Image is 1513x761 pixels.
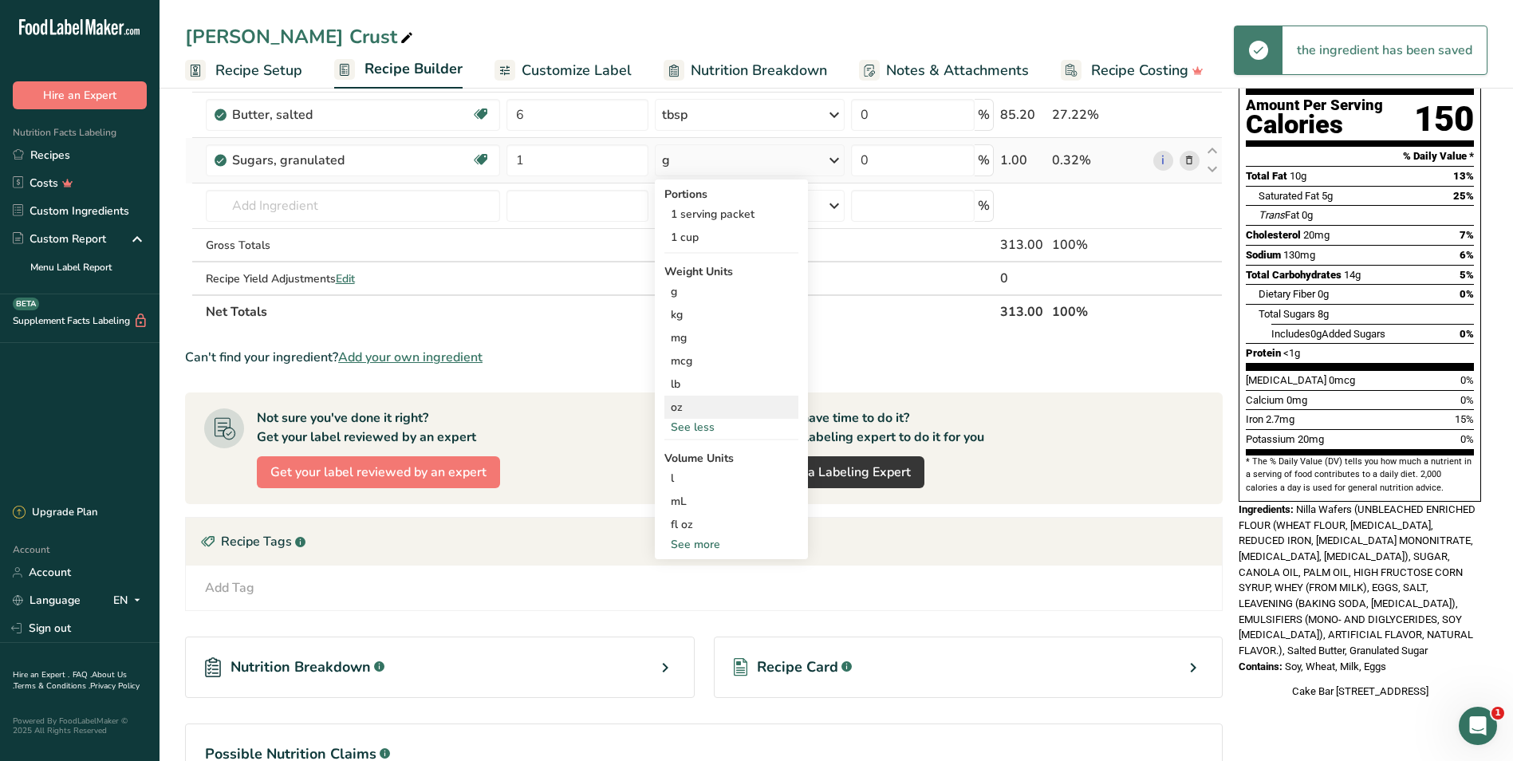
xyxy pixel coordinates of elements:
span: Protein [1246,347,1281,359]
a: Recipe Setup [185,53,302,89]
span: Includes Added Sugars [1271,328,1385,340]
a: FAQ . [73,669,92,680]
div: g [662,151,670,170]
span: 2.7mg [1266,413,1294,425]
span: 10g [1290,170,1306,182]
div: Gross Totals [206,237,500,254]
iframe: Intercom live chat [1459,707,1497,745]
span: 0g [1310,328,1322,340]
div: 1 serving packet [664,203,798,226]
div: Portions [664,186,798,203]
div: [PERSON_NAME] Crust [185,22,416,51]
span: Recipe Builder [364,58,463,80]
div: 150 [1414,98,1474,140]
div: Sugars, granulated [232,151,431,170]
div: mL [671,493,792,510]
th: Net Totals [203,294,997,328]
span: Notes & Attachments [886,60,1029,81]
a: Hire an Expert . [13,669,69,680]
span: Nilla Wafers (UNBLEACHED ENRICHED FLOUR (WHEAT FLOUR, [MEDICAL_DATA], REDUCED IRON, [MEDICAL_DATA... [1239,503,1476,657]
div: EN [113,591,147,610]
span: Nutrition Breakdown [691,60,827,81]
span: Total Carbohydrates [1246,269,1342,281]
div: Recipe Tags [186,518,1222,566]
span: Fat [1259,209,1299,221]
a: Terms & Conditions . [14,680,90,692]
div: 1.00 [1000,151,1046,170]
span: 5% [1460,269,1474,281]
span: Saturated Fat [1259,190,1319,202]
div: Upgrade Plan [13,505,97,521]
span: 14g [1344,269,1361,281]
span: [MEDICAL_DATA] [1246,374,1326,386]
span: 0% [1460,328,1474,340]
span: Total Fat [1246,170,1287,182]
div: l [671,470,792,487]
span: Iron [1246,413,1263,425]
span: 0g [1318,288,1329,300]
div: Can't find your ingredient? [185,348,1223,367]
button: Hire an Expert [13,81,147,109]
span: Customize Label [522,60,632,81]
span: 15% [1455,413,1474,425]
span: Edit [336,271,355,286]
a: i [1153,151,1173,171]
span: 0% [1460,374,1474,386]
span: Potassium [1246,433,1295,445]
section: * The % Daily Value (DV) tells you how much a nutrient in a serving of food contributes to a dail... [1246,455,1474,495]
div: Volume Units [664,450,798,467]
span: 13% [1453,170,1474,182]
span: Calcium [1246,394,1284,406]
span: 130mg [1283,249,1315,261]
div: Powered By FoodLabelMaker © 2025 All Rights Reserved [13,716,147,735]
span: 20mg [1303,229,1330,241]
span: Recipe Costing [1091,60,1188,81]
div: BETA [13,298,39,310]
div: 85.20 [1000,105,1046,124]
div: 1 cup [664,226,798,249]
span: Recipe Card [757,657,838,678]
th: 313.00 [997,294,1049,328]
input: Add Ingredient [206,190,500,222]
span: 0mcg [1329,374,1355,386]
span: 6% [1460,249,1474,261]
span: Cholesterol [1246,229,1301,241]
a: Customize Label [494,53,632,89]
div: mg [664,326,798,349]
span: Ingredients: [1239,503,1294,515]
div: oz [664,396,798,419]
div: Butter, salted [232,105,431,124]
div: 0.32% [1052,151,1147,170]
span: Get your label reviewed by an expert [270,463,487,482]
span: 20mg [1298,433,1324,445]
div: Recipe Yield Adjustments [206,270,500,287]
span: Dietary Fiber [1259,288,1315,300]
a: Notes & Attachments [859,53,1029,89]
div: Add Tag [205,578,254,597]
span: 0g [1302,209,1313,221]
a: Recipe Costing [1061,53,1204,89]
a: Privacy Policy [90,680,140,692]
div: g [664,280,798,303]
a: Recipe Builder [334,51,463,89]
span: Soy, Wheat, Milk, Eggs [1285,660,1386,672]
button: Get your label reviewed by an expert [257,456,500,488]
a: Nutrition Breakdown [664,53,827,89]
span: <1g [1283,347,1300,359]
span: 0mg [1286,394,1307,406]
div: 0 [1000,269,1046,288]
a: About Us . [13,669,127,692]
div: Not sure you've done it right? Get your label reviewed by an expert [257,408,476,447]
span: 0% [1460,433,1474,445]
span: Add your own ingredient [338,348,483,367]
div: See less [664,419,798,436]
span: 5g [1322,190,1333,202]
span: Contains: [1239,660,1283,672]
span: Total Sugars [1259,308,1315,320]
div: fl oz [671,516,792,533]
section: % Daily Value * [1246,147,1474,166]
span: Nutrition Breakdown [230,657,371,678]
a: Language [13,586,81,614]
div: Calories [1246,113,1383,136]
span: Sodium [1246,249,1281,261]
